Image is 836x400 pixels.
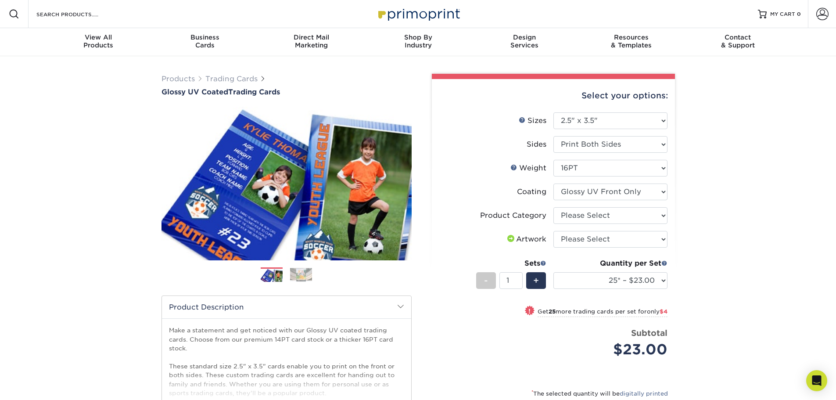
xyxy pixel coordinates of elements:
[647,308,667,315] span: only
[162,296,411,318] h2: Product Description
[151,33,258,49] div: Cards
[161,88,228,96] span: Glossy UV Coated
[517,187,546,197] div: Coating
[533,274,539,287] span: +
[528,306,531,316] span: !
[685,33,791,41] span: Contact
[527,139,546,150] div: Sides
[578,33,685,49] div: & Templates
[365,33,471,41] span: Shop By
[365,33,471,49] div: Industry
[45,33,152,41] span: View All
[365,28,471,56] a: Shop ByIndustry
[806,370,827,391] div: Open Intercom Messenger
[45,28,152,56] a: View AllProducts
[620,390,668,397] a: digitally printed
[151,33,258,41] span: Business
[471,33,578,49] div: Services
[578,28,685,56] a: Resources& Templates
[549,308,556,315] strong: 25
[374,4,462,23] img: Primoprint
[258,33,365,41] span: Direct Mail
[471,33,578,41] span: Design
[480,210,546,221] div: Product Category
[538,308,667,317] small: Get more trading cards per set for
[439,79,668,112] div: Select your options:
[476,258,546,269] div: Sets
[770,11,795,18] span: MY CART
[151,28,258,56] a: BusinessCards
[258,28,365,56] a: Direct MailMarketing
[36,9,121,19] input: SEARCH PRODUCTS.....
[506,234,546,245] div: Artwork
[261,268,283,283] img: Trading Cards 01
[205,75,258,83] a: Trading Cards
[553,258,667,269] div: Quantity per Set
[161,88,412,96] h1: Trading Cards
[161,88,412,96] a: Glossy UV CoatedTrading Cards
[484,274,488,287] span: -
[161,97,412,270] img: Glossy UV Coated 01
[161,75,195,83] a: Products
[258,33,365,49] div: Marketing
[578,33,685,41] span: Resources
[519,115,546,126] div: Sizes
[531,390,668,397] small: The selected quantity will be
[685,33,791,49] div: & Support
[660,308,667,315] span: $4
[631,328,667,338] strong: Subtotal
[290,268,312,281] img: Trading Cards 02
[510,163,546,173] div: Weight
[471,28,578,56] a: DesignServices
[797,11,801,17] span: 0
[685,28,791,56] a: Contact& Support
[45,33,152,49] div: Products
[560,339,667,360] div: $23.00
